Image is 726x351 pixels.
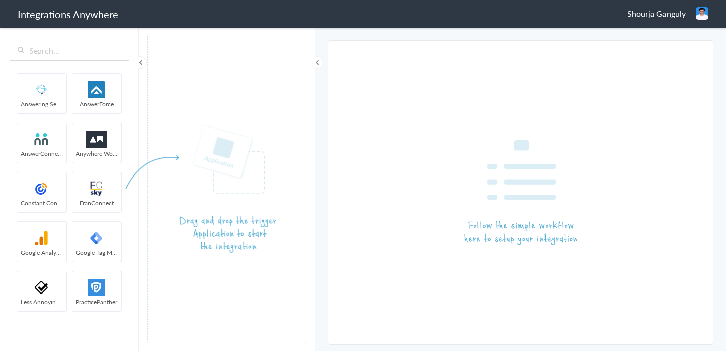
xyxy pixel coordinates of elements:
[72,248,121,257] span: Google Tag Manager
[75,229,118,247] img: google-tag-manager.svg
[20,180,63,197] img: constant-contact.svg
[464,140,577,245] img: instruction-workflow.png
[75,279,118,296] img: panther.jpg
[75,180,118,197] img: FranConnect.png
[17,298,66,306] span: Less Annoying CRM
[17,248,66,257] span: Google Analytics
[20,279,63,296] img: less-annoying-CRM-logo.svg
[18,7,118,21] h1: Integrations Anywhere
[72,298,121,306] span: PracticePanther
[72,100,121,108] span: AnswerForce
[75,131,118,148] img: aww.png
[75,81,118,98] img: af-app-logo.svg
[696,7,708,20] img: pp-2.jpg
[17,100,66,108] span: Answering Service
[17,149,66,158] span: AnswerConnect
[20,131,63,148] img: answerconnect-logo.svg
[72,149,121,158] span: Anywhere Works
[20,81,63,98] img: Answering_service.png
[10,41,129,61] input: Search...
[627,8,686,19] span: Shourja Ganguly
[17,199,66,207] span: Constant Contact
[20,229,63,247] img: google-analytics.svg
[125,125,276,253] img: instruction-trigger.png
[72,199,121,207] span: FranConnect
